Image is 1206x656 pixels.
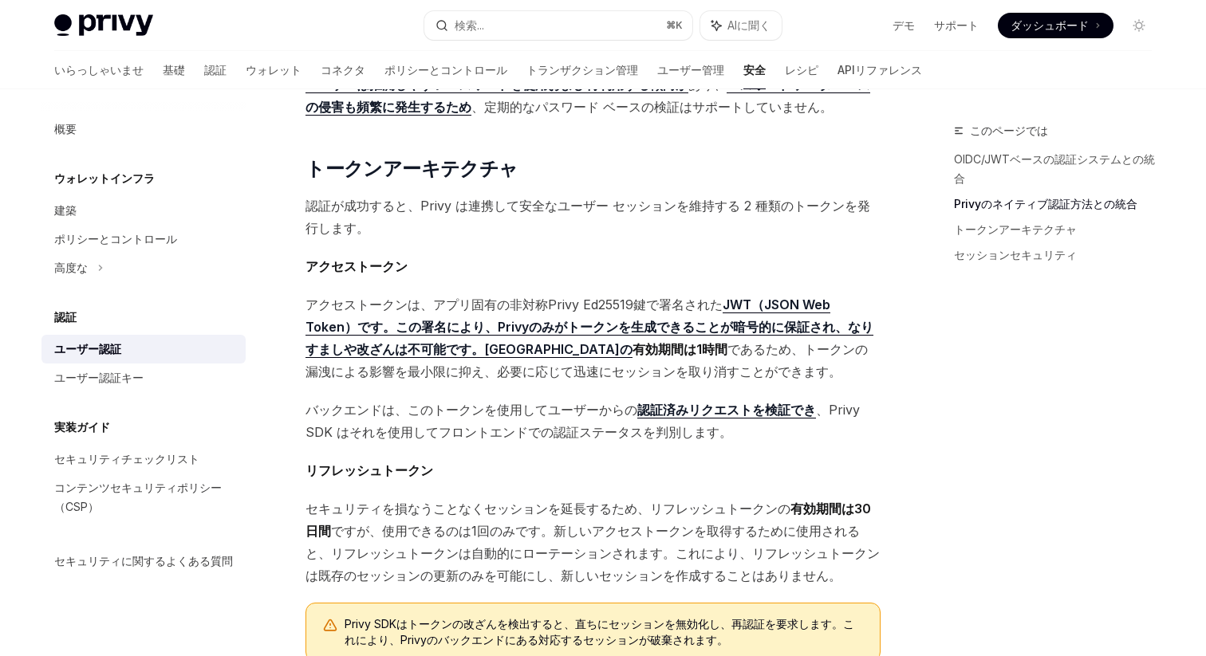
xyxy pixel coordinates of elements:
font: ウォレット [246,63,301,77]
a: コンテンツセキュリティポリシー（CSP） [41,473,246,521]
a: コネクタ [321,51,365,89]
a: ポリシーとコントロール [384,51,507,89]
a: APIリファレンス [837,51,922,89]
font: ダッシュボード [1011,18,1089,32]
font: 概要 [54,122,77,136]
font: セキュリティを損なうことなくセッションを延長するため、リフレッシュトークンの [305,501,790,517]
font: 検索... [455,18,484,32]
font: 認証が成功すると、Privy は連携して安全なユーザー セッションを維持する 2 種類のトークンを発行します。 [305,198,870,236]
font: コンテンツセキュリティポリシー（CSP） [54,481,222,513]
font: ユーザー認証キー [54,371,144,384]
a: デモ [893,18,915,33]
font: 。 [820,99,833,115]
font: いらっしゃいませ [54,63,144,77]
svg: 警告 [322,618,338,634]
font: Privyのネイティブ認証方法との統合 [954,197,1137,210]
a: JWT（JSON Web Token）です。この署名により、Privyのみがトークンを生成できることが暗号的に保証され、なりすましや改ざんは不可能です。[GEOGRAPHIC_DATA]の [305,297,873,358]
button: 検索...⌘K [424,11,692,40]
font: コネクタ [321,63,365,77]
a: 認証済みリクエストを検証でき [637,402,816,418]
a: ユーザー認証 [41,335,246,363]
font: ポリシーとコントロール [384,63,507,77]
a: 概要 [41,115,246,143]
a: OIDC/JWTベースの認証システムとの統合 [954,147,1165,191]
a: ウォレット [246,51,301,89]
font: ポリシーとコントロール [54,232,177,246]
font: 基礎 [163,63,185,77]
font: 高度な [54,261,88,274]
a: 安全 [743,51,766,89]
font: ユーザー認証 [54,342,121,355]
a: ユーザー管理 [657,51,724,89]
font: OIDC/JWTベースの認証システムとの統合 [954,152,1155,185]
font: デモ [893,18,915,32]
font: Privy SDKはトークンの改ざんを検出すると、直ちにセッションを無効化し、再認証を要求します。これにより、Privyのバックエンドにある対応するセッションが破棄されます。 [345,617,854,646]
button: AIに聞く [700,11,782,40]
a: ポリシーとコントロール [41,225,246,253]
font: サポート [934,18,979,32]
font: トランザクション管理 [526,63,638,77]
a: レシピ [785,51,818,89]
img: ライトロゴ [54,14,153,37]
font: セキュリティチェックリスト [54,452,199,465]
a: 基礎 [163,51,185,89]
font: リフレッシュトークン [305,462,433,478]
font: アプリ固有の非対称Privy Ed25519鍵で署名された [433,297,723,312]
a: Privyのネイティブ認証方法との統合 [954,191,1165,217]
a: セッションセキュリティ [954,242,1165,268]
font: 安全 [743,63,766,77]
font: K [676,19,683,31]
a: ダッシュボード [998,13,1113,38]
font: アクセストークンは、 [305,297,433,312]
font: ですが、使用できるのは1回のみです。新しいアクセストークンを取得するために使用されると、リフレッシュトークンは自動的にローテーションされます。これにより、リフレッシュトークンは既存のセッションの... [305,523,880,583]
button: ダークモードを切り替える [1126,13,1152,38]
a: いらっしゃいませ [54,51,144,89]
font: ユーザー管理 [657,63,724,77]
a: トランザクション管理 [526,51,638,89]
font: APIリファレンス [837,63,922,77]
font: ⌘ [666,19,676,31]
font: 認証 [54,310,77,324]
font: セッションセキュリティ [954,248,1077,261]
font: JWT（JSON Web Token）です。この署名により、Privyのみがトークンを生成できることが暗号的に保証され、なりすましや改ざんは不可能です。[GEOGRAPHIC_DATA]の [305,297,873,357]
a: 建築 [41,196,246,225]
font: 建築 [54,203,77,217]
font: バックエンドは、このトークンを使用してユーザーからの [305,402,637,418]
a: 認証 [204,51,227,89]
font: トークンアーキテクチャ [305,157,518,180]
font: ウォレットインフラ [54,171,155,185]
font: 有効期間は1時間 [633,341,727,357]
a: セキュリティチェックリスト [41,445,246,473]
a: サポート [934,18,979,33]
font: 実装ガイド [54,420,110,434]
font: このページでは [970,124,1048,137]
font: 、定期的なパスワード ベースの検証はサポートしていません [471,99,820,115]
font: トークンアーキテクチャ [954,222,1077,236]
font: AIに聞く [727,18,770,32]
font: セキュリティに関するよくある質問 [54,554,233,568]
font: 認証 [204,63,227,77]
a: ユーザー認証キー [41,363,246,392]
font: アクセストークン [305,258,408,274]
a: セキュリティに関するよくある質問 [41,547,246,575]
a: トークンアーキテクチャ [954,217,1165,242]
font: レシピ [785,63,818,77]
font: 認証済みリクエストを検証でき [637,402,816,418]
